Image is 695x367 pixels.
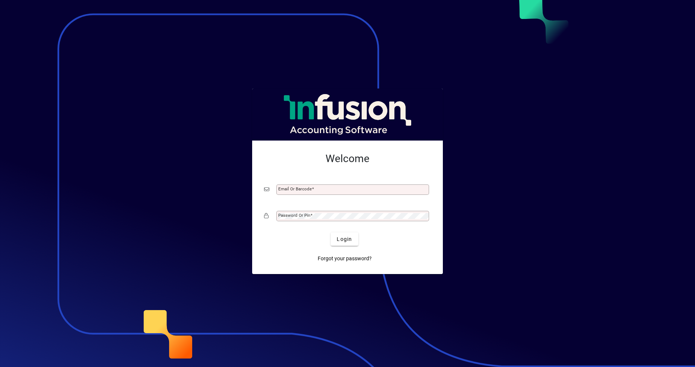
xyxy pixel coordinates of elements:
mat-label: Email or Barcode [278,186,312,191]
span: Login [337,235,352,243]
button: Login [331,232,358,246]
span: Forgot your password? [318,255,372,263]
h2: Welcome [264,152,431,165]
a: Forgot your password? [315,252,375,265]
mat-label: Password or Pin [278,213,310,218]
